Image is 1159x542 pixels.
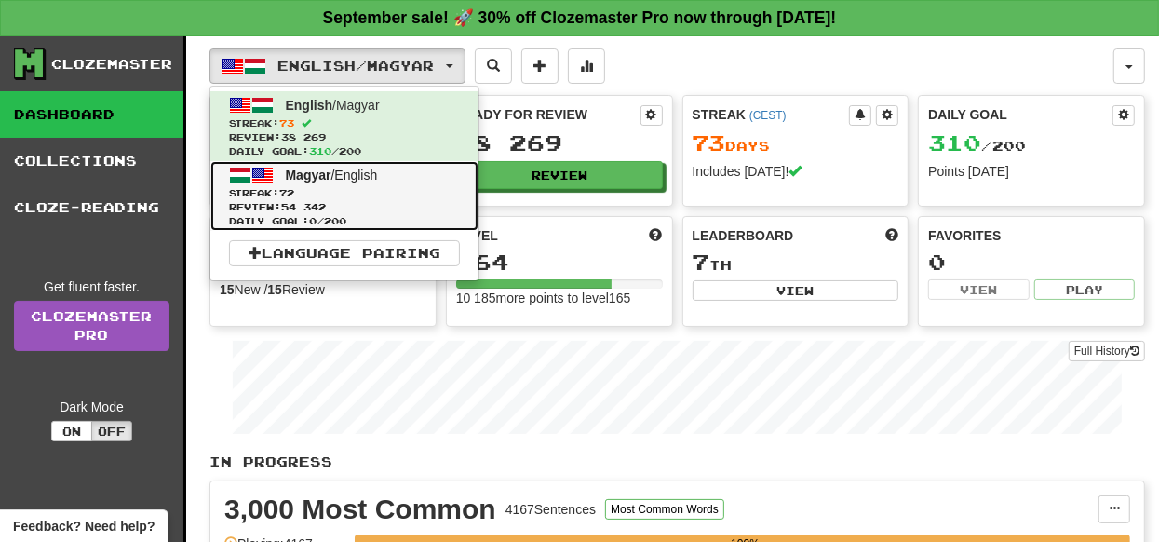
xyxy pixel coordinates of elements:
[51,55,172,74] div: Clozemaster
[323,8,837,27] strong: September sale! 🚀 30% off Clozemaster Pro now through [DATE]!
[220,280,426,299] div: New / Review
[693,251,899,275] div: th
[91,421,132,441] button: Off
[229,144,460,158] span: Daily Goal: / 200
[229,116,460,130] span: Streak:
[286,98,380,113] span: / Magyar
[1034,279,1135,300] button: Play
[928,279,1029,300] button: View
[210,161,478,231] a: Magyar/EnglishStreak:72 Review:54 342Daily Goal:0/200
[693,131,899,156] div: Day s
[928,162,1135,181] div: Points [DATE]
[456,161,663,189] button: Review
[210,91,478,161] a: English/MagyarStreak:73 Review:38 269Daily Goal:310/200
[749,109,787,122] a: (CEST)
[220,282,235,297] strong: 15
[229,200,460,214] span: Review: 54 342
[693,162,899,181] div: Includes [DATE]!
[456,226,498,245] span: Level
[309,145,331,156] span: 310
[693,105,850,124] div: Streak
[14,278,169,296] div: Get fluent faster.
[928,138,1026,154] span: / 200
[605,499,724,520] button: Most Common Words
[14,301,169,351] a: ClozemasterPro
[209,48,465,84] button: English/Magyar
[456,105,640,124] div: Ready for Review
[568,48,605,84] button: More stats
[209,453,1145,471] p: In Progress
[1069,341,1145,361] button: Full History
[278,58,435,74] span: English / Magyar
[286,98,333,113] span: English
[885,226,898,245] span: This week in points, UTC
[928,105,1112,126] div: Daily Goal
[693,129,726,156] span: 73
[928,226,1135,245] div: Favorites
[51,421,92,441] button: On
[229,240,460,266] a: Language Pairing
[505,500,596,519] div: 4167 Sentences
[309,215,317,226] span: 0
[456,131,663,155] div: 38 269
[456,289,663,307] div: 10 185 more points to level 165
[456,251,663,274] div: 164
[279,187,294,198] span: 72
[224,495,496,523] div: 3,000 Most Common
[693,280,899,301] button: View
[229,186,460,200] span: Streak:
[279,117,294,129] span: 73
[475,48,512,84] button: Search sentences
[693,249,710,275] span: 7
[928,129,981,156] span: 310
[693,226,794,245] span: Leaderboard
[928,251,1135,274] div: 0
[229,214,460,228] span: Daily Goal: / 200
[14,398,169,416] div: Dark Mode
[229,130,460,144] span: Review: 38 269
[286,168,331,183] span: Magyar
[267,282,282,297] strong: 15
[521,48,559,84] button: Add sentence to collection
[13,517,155,535] span: Open feedback widget
[650,226,663,245] span: Score more points to level up
[286,168,378,183] span: / English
